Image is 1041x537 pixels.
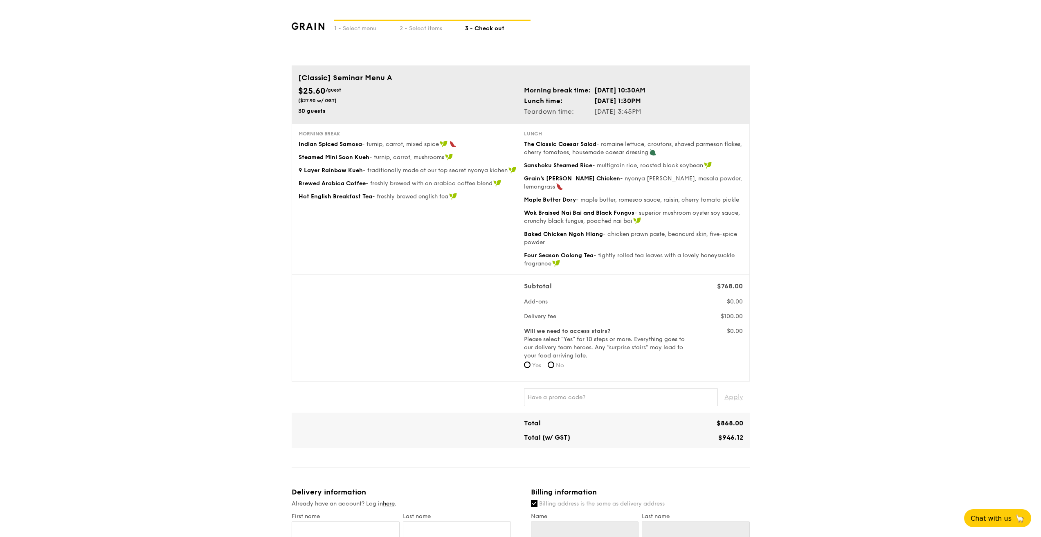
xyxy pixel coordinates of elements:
[524,175,742,190] span: - nyonya [PERSON_NAME], masala powder, lemongrass
[524,106,594,117] td: Teardown time:
[531,488,597,497] span: Billing information
[524,96,594,106] td: Lunch time:
[532,362,541,369] span: Yes
[403,513,511,520] label: Last name
[724,388,743,406] span: Apply
[292,513,400,520] label: First name
[633,217,641,225] img: icon-vegan.f8ff3823.svg
[524,434,570,441] span: Total (w/ GST)
[299,180,366,187] span: Brewed Arabica Coffee
[556,362,564,369] span: No
[964,509,1031,527] button: Chat with us🦙
[594,96,646,106] td: [DATE] 1:30PM
[548,362,554,368] input: No
[1015,514,1025,523] span: 🦙
[298,72,743,83] div: [Classic] Seminar Menu A
[372,193,448,200] span: - freshly brewed english tea
[292,22,325,30] img: grain-logotype.1cdc1e11.png
[524,327,686,360] label: Please select “Yes” for 10 steps or more. Everything goes to our delivery team heroes. Any “surpr...
[369,154,444,161] span: - turnip, carrot, mushrooms
[493,180,501,187] img: icon-vegan.f8ff3823.svg
[334,21,400,33] div: 1 - Select menu
[524,196,576,203] span: Maple Butter Dory
[592,162,703,169] span: - multigrain rice, roasted black soybean
[524,328,610,335] b: Will we need to access stairs?
[524,419,541,427] span: Total
[524,298,548,305] span: Add-ons
[366,180,492,187] span: - freshly brewed with an arabica coffee blend
[524,130,743,137] div: Lunch
[292,500,511,508] div: Already have an account? Log in .
[299,154,369,161] span: Steamed Mini Soon Kueh
[299,130,517,137] div: Morning break
[292,488,366,497] span: Delivery information
[524,252,594,259] span: Four Season Oolong Tea
[299,141,362,148] span: Indian Spiced Samosa
[718,434,743,441] span: $946.12
[594,106,646,117] td: [DATE] 3:45PM
[299,193,372,200] span: Hot English Breakfast Tea
[298,107,517,115] div: 30 guests
[524,362,531,368] input: Yes
[298,98,337,103] span: ($27.90 w/ GST)
[552,260,560,267] img: icon-vegan.f8ff3823.svg
[524,209,634,216] span: Wok Braised Nai Bai and Black Fungus
[449,140,456,148] img: icon-spicy.37a8142b.svg
[524,162,592,169] span: Sanshoku Steamed Rice
[531,513,639,520] label: Name
[704,162,712,169] img: icon-vegan.f8ff3823.svg
[649,148,657,156] img: icon-vegetarian.fe4039eb.svg
[594,85,646,96] td: [DATE] 10:30AM
[717,282,743,290] span: $768.00
[445,153,453,161] img: icon-vegan.f8ff3823.svg
[524,141,742,156] span: - romaine lettuce, croutons, shaved parmesan flakes, cherry tomatoes, housemade caesar dressing
[642,513,750,520] label: Last name
[717,419,743,427] span: $868.00
[465,21,531,33] div: 3 - Check out
[524,282,552,290] span: Subtotal
[524,141,596,148] span: The Classic Caesar Salad
[531,500,537,507] input: Billing address is the same as delivery address
[524,252,735,267] span: - tightly rolled tea leaves with a lovely honeysuckle fragrance
[362,141,439,148] span: - turnip, carrot, mixed spice
[721,313,743,320] span: $100.00
[727,298,743,305] span: $0.00
[524,231,603,238] span: Baked Chicken Ngoh Hiang
[449,193,457,200] img: icon-vegan.f8ff3823.svg
[524,388,718,406] input: Have a promo code?
[727,328,743,335] span: $0.00
[524,231,737,246] span: - chicken prawn paste, beancurd skin, five-spice powder
[508,166,517,174] img: icon-vegan.f8ff3823.svg
[299,167,363,174] span: 9 Layer Rainbow Kueh
[440,140,448,148] img: icon-vegan.f8ff3823.svg
[576,196,739,203] span: - maple butter, romesco sauce, raisin, cherry tomato pickle
[524,313,556,320] span: Delivery fee
[298,86,326,96] span: $25.60
[971,515,1012,522] span: Chat with us
[539,500,665,507] span: Billing address is the same as delivery address
[524,85,594,96] td: Morning break time:
[383,500,395,507] a: here
[326,87,341,93] span: /guest
[524,175,620,182] span: Grain's [PERSON_NAME] Chicken
[363,167,508,174] span: - traditionally made at our top secret nyonya kichen
[556,183,563,190] img: icon-spicy.37a8142b.svg
[400,21,465,33] div: 2 - Select items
